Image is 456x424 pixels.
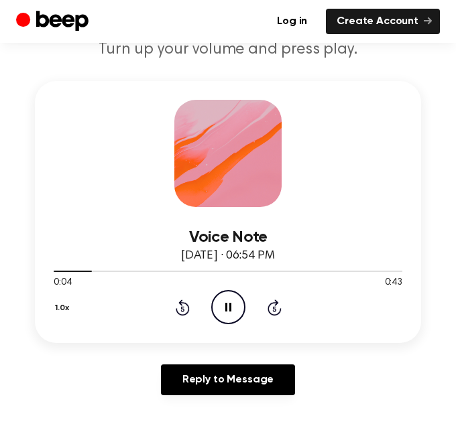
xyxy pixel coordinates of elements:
[54,297,74,320] button: 1.0x
[16,9,92,35] a: Beep
[54,276,71,290] span: 0:04
[54,228,402,246] h3: Voice Note
[385,276,402,290] span: 0:43
[326,9,440,34] a: Create Account
[266,9,318,34] a: Log in
[16,40,440,60] p: Turn up your volume and press play.
[161,364,295,395] a: Reply to Message
[181,250,275,262] span: [DATE] · 06:54 PM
